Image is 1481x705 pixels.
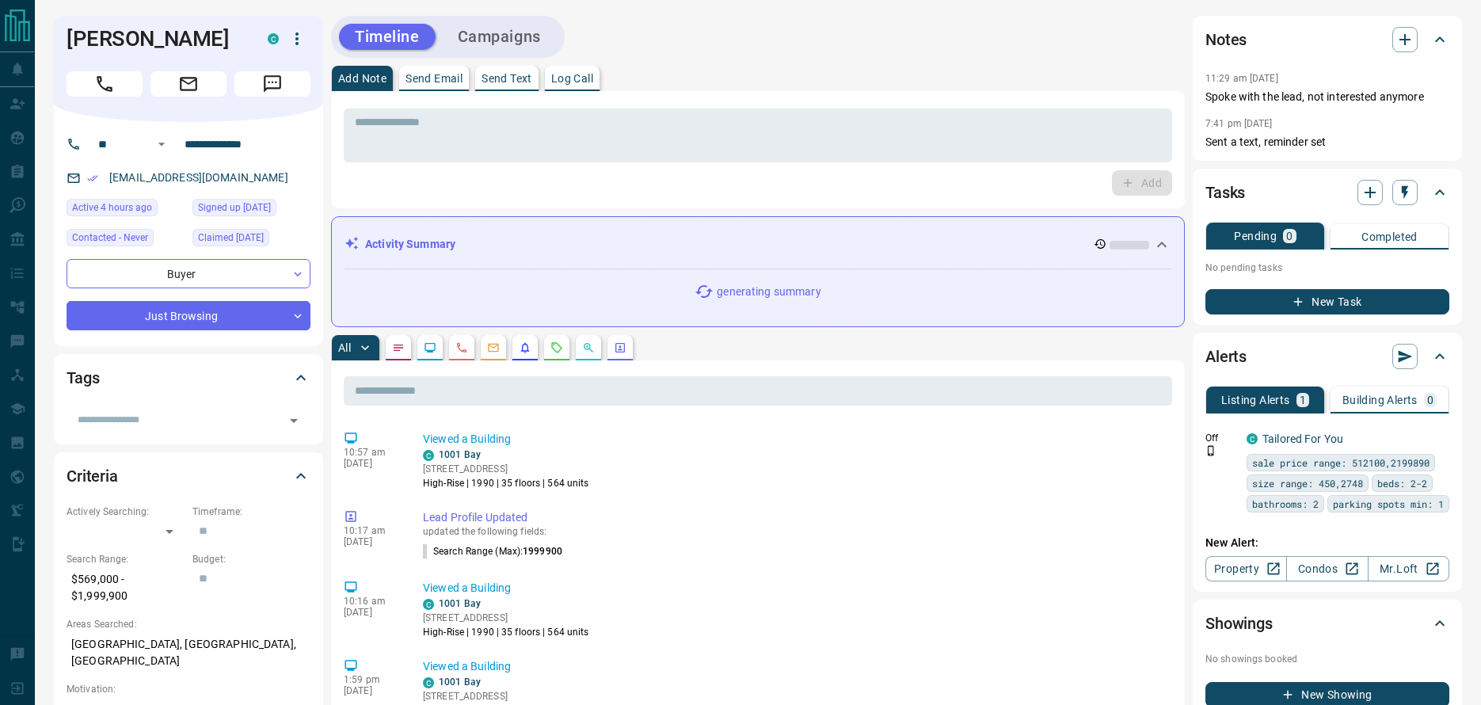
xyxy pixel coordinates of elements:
[67,463,118,489] h2: Criteria
[1205,118,1273,129] p: 7:41 pm [DATE]
[423,677,434,688] div: condos.ca
[1247,433,1258,444] div: condos.ca
[339,24,436,50] button: Timeline
[423,431,1166,448] p: Viewed a Building
[338,342,351,353] p: All
[67,365,99,391] h2: Tags
[67,301,310,330] div: Just Browsing
[72,230,148,246] span: Contacted - Never
[614,341,626,354] svg: Agent Actions
[439,449,481,460] a: 1001 Bay
[1205,173,1449,211] div: Tasks
[442,24,557,50] button: Campaigns
[423,544,562,558] p: Search Range (Max) :
[717,284,820,300] p: generating summary
[87,173,98,184] svg: Email Verified
[423,526,1166,537] p: updated the following fields:
[439,598,481,609] a: 1001 Bay
[523,546,562,557] span: 1999900
[482,73,532,84] p: Send Text
[1205,180,1245,205] h2: Tasks
[72,200,152,215] span: Active 4 hours ago
[1333,496,1444,512] span: parking spots min: 1
[268,33,279,44] div: condos.ca
[1252,475,1363,491] span: size range: 450,2748
[423,658,1166,675] p: Viewed a Building
[345,230,1171,259] div: Activity Summary
[1205,344,1247,369] h2: Alerts
[1342,394,1418,406] p: Building Alerts
[423,462,589,476] p: [STREET_ADDRESS]
[67,552,185,566] p: Search Range:
[392,341,405,354] svg: Notes
[1205,652,1449,666] p: No showings booked
[423,509,1166,526] p: Lead Profile Updated
[1205,431,1237,445] p: Off
[192,229,310,251] div: Tue Jan 21 2025
[1205,134,1449,151] p: Sent a text, reminder set
[487,341,500,354] svg: Emails
[67,566,185,609] p: $569,000 - $1,999,900
[1205,289,1449,314] button: New Task
[519,341,531,354] svg: Listing Alerts
[1205,611,1273,636] h2: Showings
[1205,73,1278,84] p: 11:29 am [DATE]
[67,505,185,519] p: Actively Searching:
[67,682,310,696] p: Motivation:
[1262,433,1343,445] a: Tailored For You
[344,447,399,458] p: 10:57 am
[192,552,310,566] p: Budget:
[1205,89,1449,105] p: Spoke with the lead, not interested anymore
[67,259,310,288] div: Buyer
[1361,231,1418,242] p: Completed
[67,617,310,631] p: Areas Searched:
[344,674,399,685] p: 1:59 pm
[423,476,589,490] p: High-Rise | 1990 | 35 floors | 564 units
[1205,256,1449,280] p: No pending tasks
[67,199,185,221] div: Tue Oct 14 2025
[283,410,305,432] button: Open
[152,135,171,154] button: Open
[423,580,1166,596] p: Viewed a Building
[150,71,227,97] span: Email
[198,230,264,246] span: Claimed [DATE]
[67,71,143,97] span: Call
[109,171,288,184] a: [EMAIL_ADDRESS][DOMAIN_NAME]
[198,200,271,215] span: Signed up [DATE]
[455,341,468,354] svg: Calls
[344,596,399,607] p: 10:16 am
[344,525,399,536] p: 10:17 am
[344,607,399,618] p: [DATE]
[1286,231,1293,242] p: 0
[344,536,399,547] p: [DATE]
[1234,231,1277,242] p: Pending
[67,359,310,397] div: Tags
[423,450,434,461] div: condos.ca
[423,599,434,610] div: condos.ca
[423,625,589,639] p: High-Rise | 1990 | 35 floors | 564 units
[344,685,399,696] p: [DATE]
[1427,394,1433,406] p: 0
[1205,445,1216,456] svg: Push Notification Only
[1377,475,1427,491] span: beds: 2-2
[1205,337,1449,375] div: Alerts
[192,199,310,221] div: Tue Jan 21 2025
[338,73,386,84] p: Add Note
[192,505,310,519] p: Timeframe:
[1205,604,1449,642] div: Showings
[424,341,436,354] svg: Lead Browsing Activity
[67,631,310,674] p: [GEOGRAPHIC_DATA], [GEOGRAPHIC_DATA], [GEOGRAPHIC_DATA]
[1252,496,1319,512] span: bathrooms: 2
[405,73,463,84] p: Send Email
[1286,556,1368,581] a: Condos
[550,341,563,354] svg: Requests
[1221,394,1290,406] p: Listing Alerts
[1205,21,1449,59] div: Notes
[67,457,310,495] div: Criteria
[365,236,455,253] p: Activity Summary
[1205,535,1449,551] p: New Alert:
[582,341,595,354] svg: Opportunities
[1252,455,1430,471] span: sale price range: 512100,2199890
[1300,394,1306,406] p: 1
[344,458,399,469] p: [DATE]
